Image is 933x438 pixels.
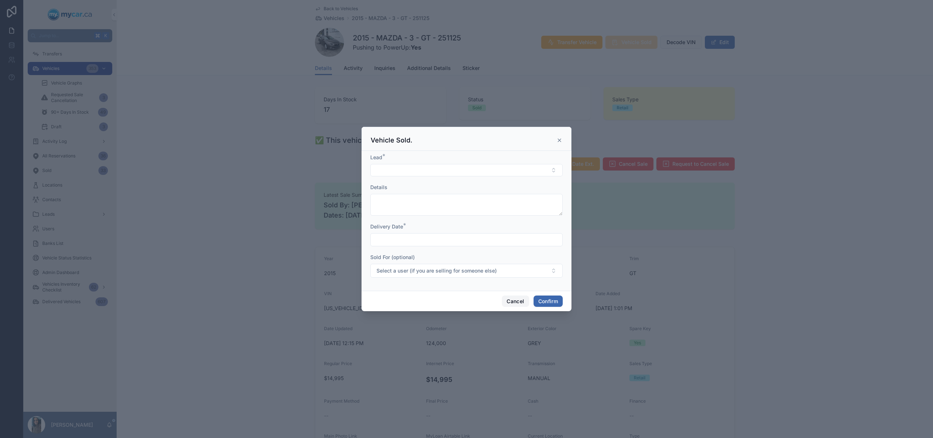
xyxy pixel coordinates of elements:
[370,154,382,160] span: Lead
[370,254,415,260] span: Sold For (optional)
[370,184,387,190] span: Details
[371,136,412,145] h3: Vehicle Sold.
[534,296,563,307] button: Confirm
[376,267,497,274] span: Select a user (if you are selling for someone else)
[370,264,563,278] button: Select Button
[370,223,403,230] span: Delivery Date
[502,296,529,307] button: Cancel
[370,164,563,176] button: Select Button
